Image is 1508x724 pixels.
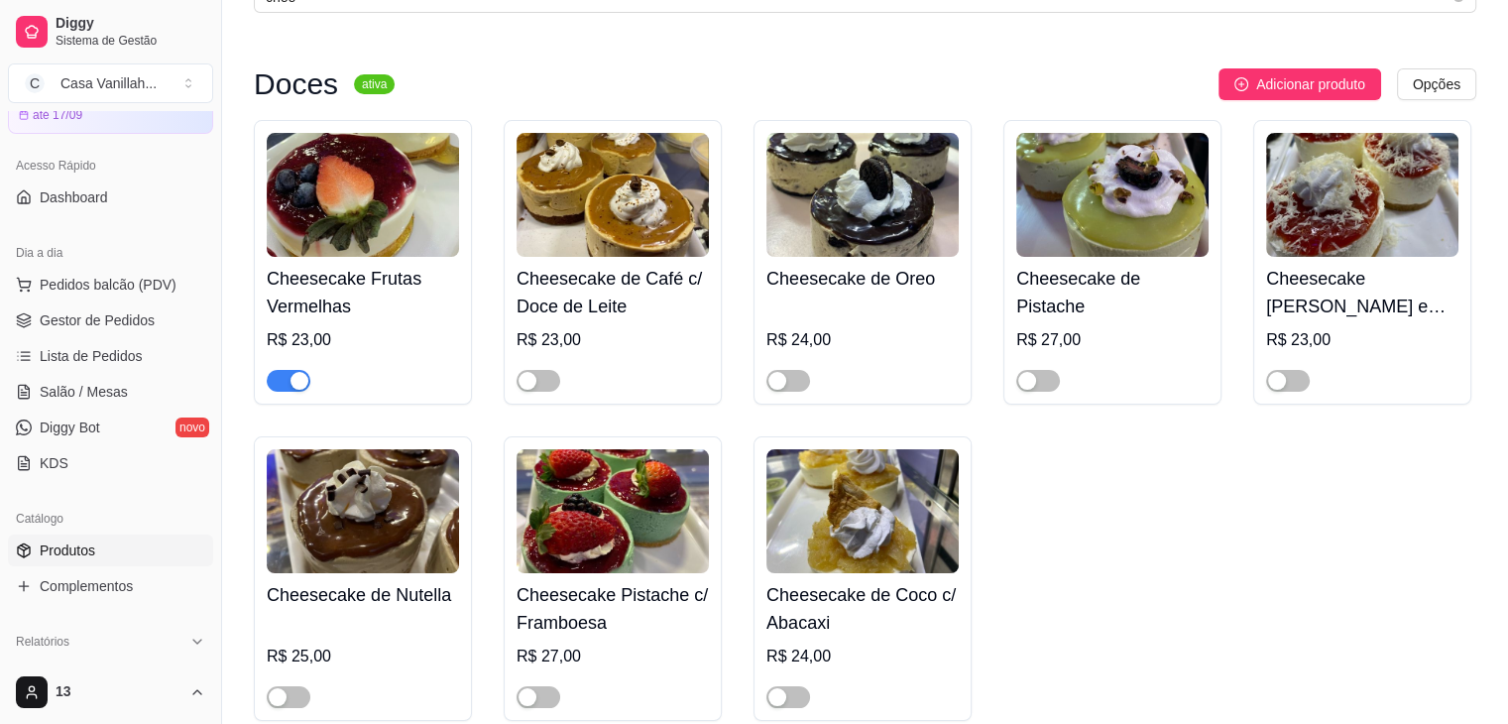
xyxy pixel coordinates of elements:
[517,449,709,573] img: product-image
[8,503,213,535] div: Catálogo
[40,346,143,366] span: Lista de Pedidos
[8,63,213,103] button: Select a team
[254,72,338,96] h3: Doces
[1016,328,1209,352] div: R$ 27,00
[8,340,213,372] a: Lista de Pedidos
[766,133,959,257] img: product-image
[40,576,133,596] span: Complementos
[33,107,82,123] article: até 17/09
[8,535,213,566] a: Produtos
[8,181,213,213] a: Dashboard
[56,33,205,49] span: Sistema de Gestão
[1218,68,1381,100] button: Adicionar produto
[8,269,213,301] button: Pedidos balcão (PDV)
[40,541,95,560] span: Produtos
[56,683,181,701] span: 13
[1397,68,1476,100] button: Opções
[517,133,709,257] img: product-image
[517,328,709,352] div: R$ 23,00
[267,133,459,257] img: product-image
[16,634,69,650] span: Relatórios
[517,265,709,320] h4: Cheesecake de Café c/ Doce de Leite
[1413,73,1460,95] span: Opções
[766,265,959,293] h4: Cheesecake de Oreo
[1266,133,1458,257] img: product-image
[1266,265,1458,320] h4: Cheesecake [PERSON_NAME] e [PERSON_NAME]
[8,658,213,689] a: Relatórios de vendas
[25,73,45,93] span: C
[766,449,959,573] img: product-image
[267,581,459,609] h4: Cheesecake de Nutella
[40,275,176,295] span: Pedidos balcão (PDV)
[267,645,459,668] div: R$ 25,00
[8,304,213,336] a: Gestor de Pedidos
[1016,265,1209,320] h4: Cheesecake de Pistache
[1234,77,1248,91] span: plus-circle
[1256,73,1365,95] span: Adicionar produto
[8,150,213,181] div: Acesso Rápido
[766,581,959,637] h4: Cheesecake de Coco c/ Abacaxi
[40,187,108,207] span: Dashboard
[40,453,68,473] span: KDS
[267,265,459,320] h4: Cheesecake Frutas Vermelhas
[267,449,459,573] img: product-image
[8,447,213,479] a: KDS
[517,645,709,668] div: R$ 27,00
[766,328,959,352] div: R$ 24,00
[766,645,959,668] div: R$ 24,00
[8,570,213,602] a: Complementos
[1016,133,1209,257] img: product-image
[8,8,213,56] a: DiggySistema de Gestão
[8,376,213,408] a: Salão / Mesas
[40,418,100,437] span: Diggy Bot
[56,15,205,33] span: Diggy
[40,382,128,402] span: Salão / Mesas
[267,328,459,352] div: R$ 23,00
[517,581,709,637] h4: Cheesecake Pistache c/ Framboesa
[8,237,213,269] div: Dia a dia
[40,310,155,330] span: Gestor de Pedidos
[60,73,157,93] div: Casa Vanillah ...
[354,74,395,94] sup: ativa
[1266,328,1458,352] div: R$ 23,00
[8,412,213,443] a: Diggy Botnovo
[8,668,213,716] button: 13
